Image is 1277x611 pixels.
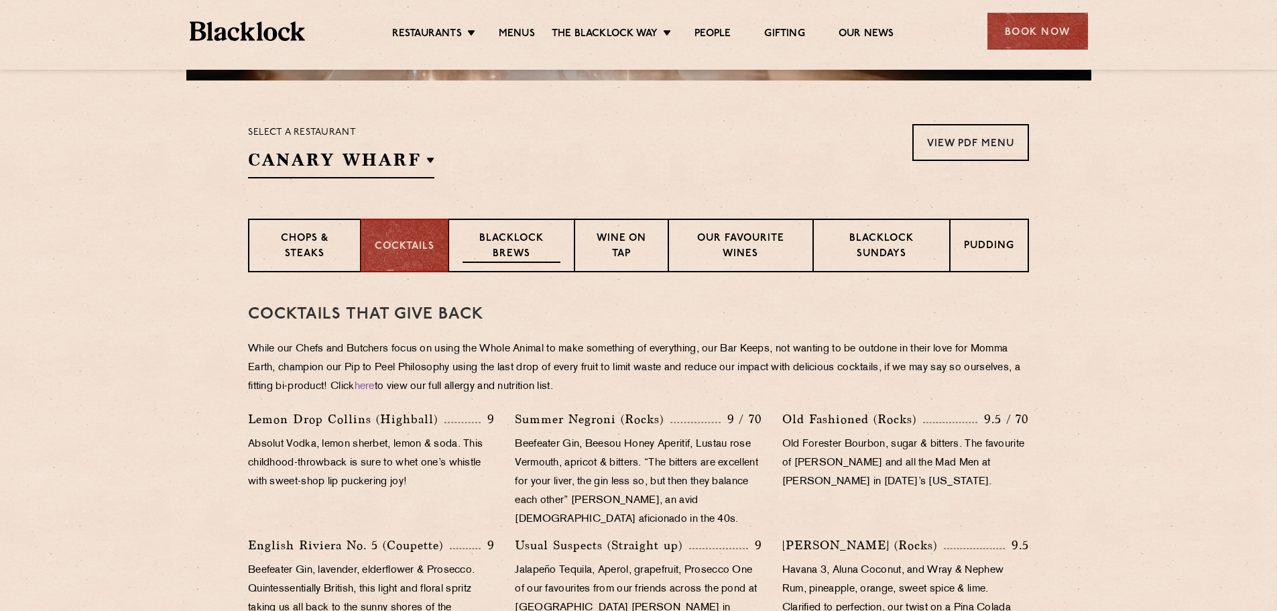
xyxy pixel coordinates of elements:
a: View PDF Menu [912,124,1029,161]
a: here [355,382,375,392]
p: Wine on Tap [589,231,654,263]
p: [PERSON_NAME] (Rocks) [782,536,944,555]
p: 9 [481,410,495,428]
p: Select a restaurant [248,124,434,142]
h3: Cocktails That Give Back [248,306,1029,323]
img: BL_Textured_Logo-footer-cropped.svg [190,21,306,41]
p: English Riviera No. 5 (Coupette) [248,536,450,555]
p: Pudding [964,239,1014,256]
p: 9.5 / 70 [977,410,1029,428]
p: Old Fashioned (Rocks) [782,410,923,429]
p: While our Chefs and Butchers focus on using the Whole Animal to make something of everything, our... [248,340,1029,396]
p: Blacklock Sundays [827,231,936,263]
p: Summer Negroni (Rocks) [515,410,670,429]
p: 9 [481,537,495,554]
p: Beefeater Gin, Beesou Honey Aperitif, Lustau rose Vermouth, apricot & bitters. “The bitters are e... [515,435,762,529]
p: Our favourite wines [682,231,798,263]
p: Cocktails [375,239,434,255]
a: Our News [839,27,894,42]
p: Lemon Drop Collins (Highball) [248,410,444,429]
div: Book Now [987,13,1088,50]
p: Chops & Steaks [263,231,347,263]
h2: Canary Wharf [248,148,434,178]
p: Absolut Vodka, lemon sherbet, lemon & soda. This childhood-throwback is sure to whet one’s whistl... [248,435,495,492]
a: The Blacklock Way [552,27,658,42]
p: 9 / 70 [721,410,762,428]
p: 9 [748,537,762,554]
p: 9.5 [1005,537,1029,554]
p: Blacklock Brews [463,231,560,263]
p: Usual Suspects (Straight up) [515,536,689,555]
a: Gifting [764,27,804,42]
a: People [694,27,731,42]
p: Old Forester Bourbon, sugar & bitters. The favourite of [PERSON_NAME] and all the Mad Men at [PER... [782,435,1029,492]
a: Menus [499,27,535,42]
a: Restaurants [392,27,462,42]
